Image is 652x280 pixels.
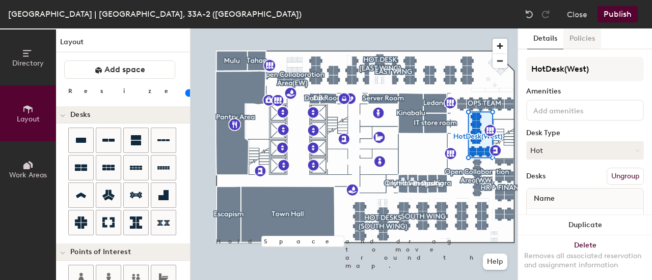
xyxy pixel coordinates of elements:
div: Removes all associated reservation and assignment information [524,252,646,270]
div: Amenities [526,87,644,96]
div: [GEOGRAPHIC_DATA] | [GEOGRAPHIC_DATA], 33A-2 ([GEOGRAPHIC_DATA]) [8,8,302,20]
button: Policies [563,28,601,49]
div: Desks [526,172,546,180]
button: Ungroup [607,168,644,185]
span: Name [529,190,560,208]
div: Desk Type [526,129,644,137]
button: Duplicate [518,215,652,235]
h1: Layout [56,37,190,52]
span: Points of Interest [70,248,131,256]
button: Details [527,28,563,49]
img: Undo [524,9,534,19]
span: Layout [17,115,40,123]
div: Resize [68,87,181,95]
button: Add space [64,60,175,79]
button: DeleteRemoves all associated reservation and assignment information [518,235,652,280]
input: Add amenities [531,104,623,116]
span: Desks [70,111,90,119]
button: Publish [597,6,638,22]
button: Hot [526,141,644,160]
button: Help [483,254,507,270]
button: Close [567,6,587,22]
input: Unnamed desk [529,212,641,226]
span: Add space [104,65,145,75]
img: Redo [540,9,551,19]
span: Work Areas [9,171,47,179]
span: Directory [12,59,44,68]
